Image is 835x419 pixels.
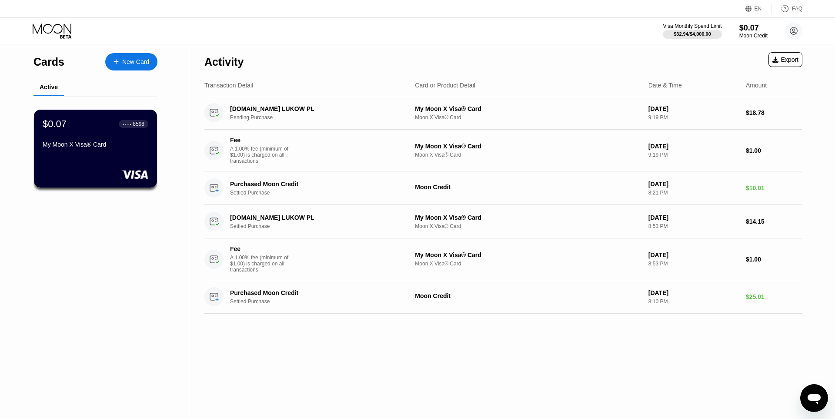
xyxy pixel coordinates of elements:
[415,261,641,267] div: Moon X Visa® Card
[739,23,768,33] div: $0.07
[648,251,739,258] div: [DATE]
[230,214,401,221] div: [DOMAIN_NAME] LUKOW PL
[230,146,295,164] div: A 1.00% fee (minimum of $1.00) is charged on all transactions
[415,143,641,150] div: My Moon X Visa® Card
[204,280,802,314] div: Purchased Moon CreditSettled PurchaseMoon Credit[DATE]8:10 PM$25.01
[230,137,291,144] div: Fee
[746,147,802,154] div: $1.00
[648,298,739,305] div: 8:10 PM
[230,255,295,273] div: A 1.00% fee (minimum of $1.00) is charged on all transactions
[415,223,641,229] div: Moon X Visa® Card
[133,121,144,127] div: 8598
[33,56,64,68] div: Cards
[204,82,253,89] div: Transaction Detail
[204,171,802,205] div: Purchased Moon CreditSettled PurchaseMoon Credit[DATE]8:21 PM$10.01
[648,114,739,121] div: 9:19 PM
[792,6,802,12] div: FAQ
[415,251,641,258] div: My Moon X Visa® Card
[230,245,291,252] div: Fee
[34,110,157,188] div: $0.07● ● ● ●8598My Moon X Visa® Card
[663,23,721,39] div: Visa Monthly Spend Limit$32.94/$4,000.00
[674,31,711,37] div: $32.94 / $4,000.00
[746,82,767,89] div: Amount
[43,141,148,148] div: My Moon X Visa® Card
[43,118,67,130] div: $0.07
[648,289,739,296] div: [DATE]
[648,181,739,188] div: [DATE]
[204,56,244,68] div: Activity
[40,84,58,91] div: Active
[204,130,802,171] div: FeeA 1.00% fee (minimum of $1.00) is charged on all transactionsMy Moon X Visa® CardMoon X Visa® ...
[648,190,739,196] div: 8:21 PM
[800,384,828,412] iframe: Button to launch messaging window
[739,23,768,39] div: $0.07Moon Credit
[648,105,739,112] div: [DATE]
[768,52,802,67] div: Export
[746,109,802,116] div: $18.78
[772,4,802,13] div: FAQ
[230,114,414,121] div: Pending Purchase
[230,289,401,296] div: Purchased Moon Credit
[745,4,772,13] div: EN
[746,293,802,300] div: $25.01
[648,152,739,158] div: 9:19 PM
[122,58,149,66] div: New Card
[755,6,762,12] div: EN
[105,53,157,70] div: New Card
[123,123,131,125] div: ● ● ● ●
[746,218,802,225] div: $14.15
[204,238,802,280] div: FeeA 1.00% fee (minimum of $1.00) is charged on all transactionsMy Moon X Visa® CardMoon X Visa® ...
[230,105,401,112] div: [DOMAIN_NAME] LUKOW PL
[415,292,641,299] div: Moon Credit
[772,56,798,63] div: Export
[648,143,739,150] div: [DATE]
[415,214,641,221] div: My Moon X Visa® Card
[648,82,682,89] div: Date & Time
[648,223,739,229] div: 8:53 PM
[415,184,641,191] div: Moon Credit
[648,214,739,221] div: [DATE]
[415,114,641,121] div: Moon X Visa® Card
[230,223,414,229] div: Settled Purchase
[739,33,768,39] div: Moon Credit
[204,205,802,238] div: [DOMAIN_NAME] LUKOW PLSettled PurchaseMy Moon X Visa® CardMoon X Visa® Card[DATE]8:53 PM$14.15
[663,23,721,29] div: Visa Monthly Spend Limit
[415,152,641,158] div: Moon X Visa® Card
[648,261,739,267] div: 8:53 PM
[230,190,414,196] div: Settled Purchase
[415,82,475,89] div: Card or Product Detail
[746,184,802,191] div: $10.01
[230,298,414,305] div: Settled Purchase
[746,256,802,263] div: $1.00
[204,96,802,130] div: [DOMAIN_NAME] LUKOW PLPending PurchaseMy Moon X Visa® CardMoon X Visa® Card[DATE]9:19 PM$18.78
[230,181,401,188] div: Purchased Moon Credit
[415,105,641,112] div: My Moon X Visa® Card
